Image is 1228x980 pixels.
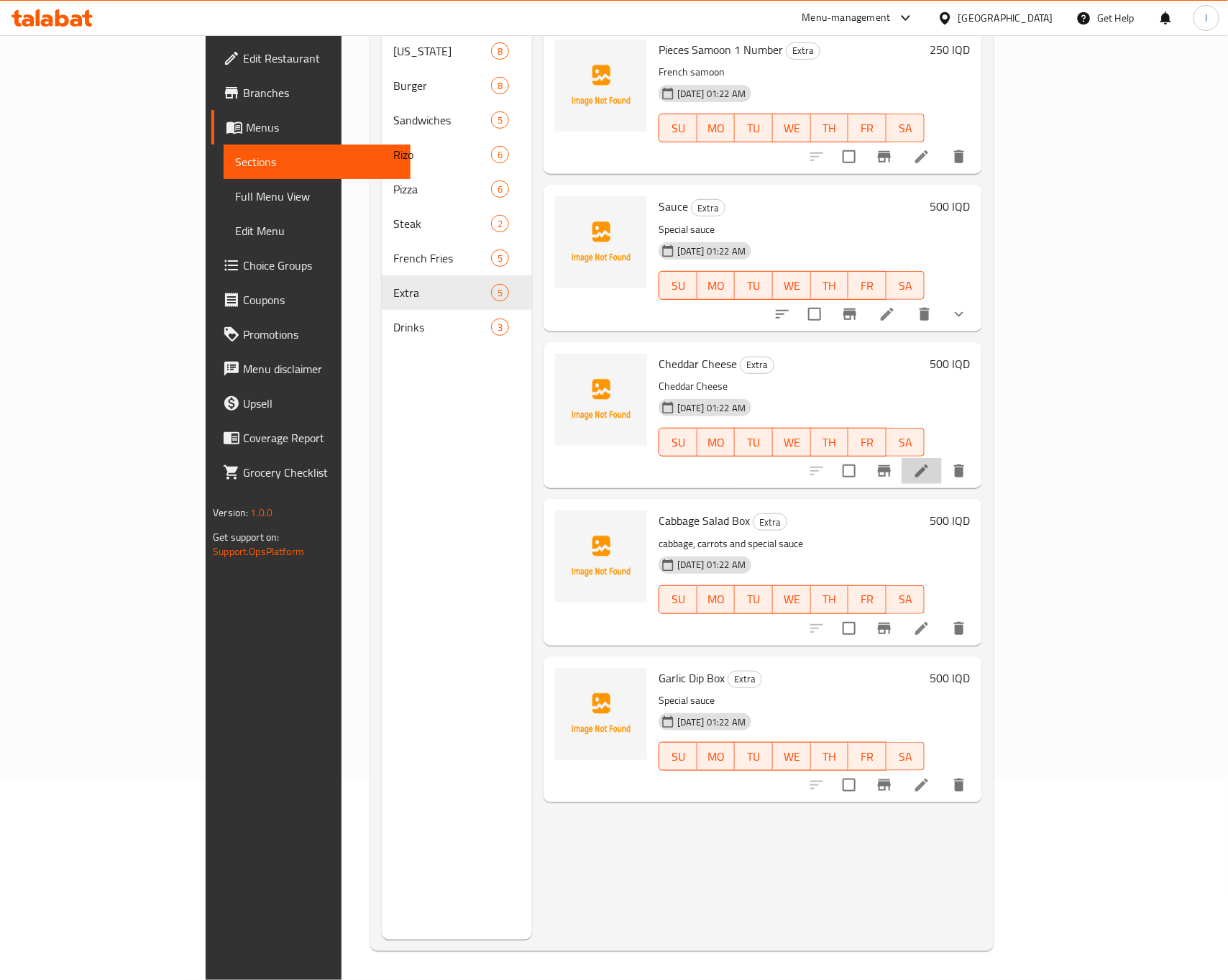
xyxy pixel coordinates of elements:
[892,432,919,453] span: SA
[243,395,399,412] span: Upsell
[243,291,399,308] span: Coupons
[728,671,761,687] span: Extra
[854,275,881,296] span: FR
[393,215,490,232] span: Steak
[886,428,925,457] button: SA
[492,148,508,162] span: 6
[659,353,737,375] span: Cheddar Cheese
[930,510,971,531] h6: 500 IQD
[555,668,647,760] img: Garlic Dip Box
[382,275,532,310] div: Extra5
[659,510,750,531] span: Cabbage Salad Box
[243,50,399,67] span: Edit Restaurant
[703,118,730,139] span: MO
[886,271,925,300] button: SA
[555,196,647,288] img: Sauce
[950,306,968,323] svg: Show Choices
[491,319,509,336] div: items
[251,503,273,522] span: 1.0.0
[741,275,767,296] span: TU
[811,742,849,771] button: TH
[393,319,490,336] span: Drinks
[672,244,751,258] span: [DATE] 01:22 AM
[393,42,490,60] div: Kentucky
[697,742,736,771] button: MO
[697,585,736,614] button: MO
[735,742,773,771] button: TU
[779,589,805,610] span: WE
[382,137,532,172] div: Rizo6
[741,589,767,610] span: TU
[382,103,532,137] div: Sandwiches5
[779,432,805,453] span: WE
[393,77,490,94] span: Burger
[1205,10,1207,26] span: l
[659,196,688,217] span: Sauce
[211,283,411,317] a: Coupons
[854,746,881,767] span: FR
[740,357,774,374] div: Extra
[235,188,399,205] span: Full Menu View
[491,77,509,94] div: items
[834,142,864,172] span: Select to update
[393,249,490,267] span: French Fries
[697,114,736,142] button: MO
[393,111,490,129] span: Sandwiches
[665,746,692,767] span: SU
[817,432,843,453] span: TH
[555,510,647,603] img: Cabbage Salad Box
[659,742,697,771] button: SU
[659,221,925,239] p: Special sauce
[491,284,509,301] div: items
[382,28,532,350] nav: Menu sections
[892,275,919,296] span: SA
[886,742,925,771] button: SA
[817,275,843,296] span: TH
[672,558,751,572] span: [DATE] 01:22 AM
[213,503,248,522] span: Version:
[382,34,532,68] div: [US_STATE]8
[854,118,881,139] span: FR
[942,139,976,174] button: delete
[735,585,773,614] button: TU
[211,41,411,75] a: Edit Restaurant
[753,514,787,531] span: Extra
[779,118,805,139] span: WE
[773,585,811,614] button: WE
[211,386,411,421] a: Upsell
[848,428,886,457] button: FR
[213,542,304,561] a: Support.OpsPlatform
[773,742,811,771] button: WE
[942,768,976,802] button: delete
[779,275,805,296] span: WE
[735,271,773,300] button: TU
[665,118,692,139] span: SU
[659,667,725,689] span: Garlic Dip Box
[491,249,509,267] div: items
[393,42,490,60] span: [US_STATE]
[665,589,692,610] span: SU
[393,146,490,163] div: Rizo
[913,620,930,637] a: Edit menu item
[817,746,843,767] span: TH
[735,428,773,457] button: TU
[491,180,509,198] div: items
[907,297,942,331] button: delete
[867,768,902,802] button: Branch-specific-item
[211,248,411,283] a: Choice Groups
[892,118,919,139] span: SA
[942,454,976,488] button: delete
[735,114,773,142] button: TU
[393,284,490,301] span: Extra
[728,671,762,688] div: Extra
[491,215,509,232] div: items
[930,354,971,374] h6: 500 IQD
[787,42,820,59] span: Extra
[834,613,864,644] span: Select to update
[811,114,849,142] button: TH
[659,271,697,300] button: SU
[811,271,849,300] button: TH
[659,39,783,60] span: Pieces Samoon 1 Number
